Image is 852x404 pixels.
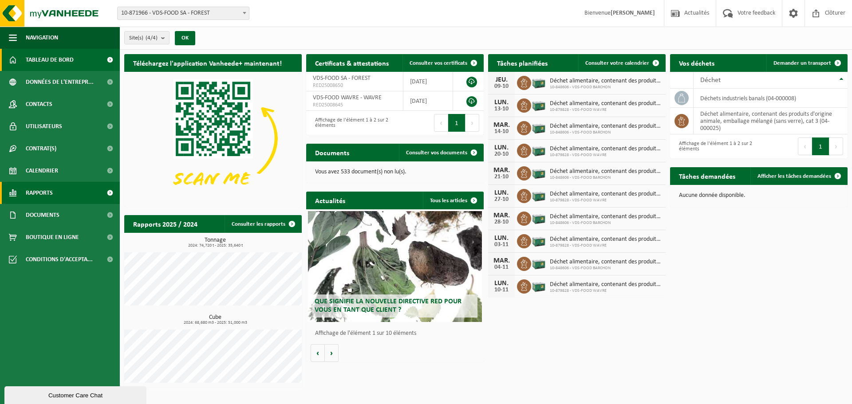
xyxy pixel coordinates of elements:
[26,204,59,226] span: Documents
[550,130,661,135] span: 10-848606 - VDS-FOOD BARCHON
[423,192,483,209] a: Tous les articles
[493,167,510,174] div: MAR.
[313,94,382,101] span: VDS-FOOD WAVRE - WAVRE
[611,10,655,16] strong: [PERSON_NAME]
[313,82,396,89] span: RED25008650
[26,49,74,71] span: Tableau de bord
[493,219,510,225] div: 28-10
[750,167,847,185] a: Afficher les tâches demandées
[124,31,170,44] button: Site(s)(4/4)
[531,188,546,203] img: PB-LB-0680-HPE-GN-01
[399,144,483,161] a: Consulter vos documents
[26,248,93,271] span: Conditions d'accepta...
[493,151,510,157] div: 20-10
[531,142,546,157] img: PB-LB-0680-HPE-GN-01
[531,278,546,293] img: PB-LB-0680-HPE-GN-01
[493,257,510,264] div: MAR.
[550,281,661,288] span: Déchet alimentaire, contenant des produits d'origine animale, emballage mélangé ...
[550,168,661,175] span: Déchet alimentaire, contenant des produits d'origine animale, emballage mélangé ...
[26,137,56,160] span: Contrat(s)
[550,288,661,294] span: 10-879828 - VDS-FOOD WAVRE
[118,7,249,20] span: 10-871966 - VDS-FOOD SA - FOREST
[550,191,661,198] span: Déchet alimentaire, contenant des produits d'origine animale, emballage mélangé ...
[550,213,661,220] span: Déchet alimentaire, contenant des produits d'origine animale, emballage mélangé ...
[325,344,339,362] button: Volgende
[550,266,661,271] span: 10-848606 - VDS-FOOD BARCHON
[315,330,479,337] p: Affichage de l'élément 1 sur 10 éléments
[550,85,661,90] span: 10-848606 - VDS-FOOD BARCHON
[550,145,661,153] span: Déchet alimentaire, contenant des produits d'origine animale, emballage mélangé ...
[124,215,206,232] h2: Rapports 2025 / 2024
[313,75,371,82] span: VDS-FOOD SA - FOREST
[313,102,396,109] span: RED25008645
[129,314,302,325] h3: Cube
[694,108,848,134] td: déchet alimentaire, contenant des produits d'origine animale, emballage mélangé (sans verre), cat...
[679,192,839,199] p: Aucune donnée disponible.
[448,114,465,132] button: 1
[493,235,510,242] div: LUN.
[531,255,546,271] img: PB-LB-0680-HPE-GN-01
[550,123,661,130] span: Déchet alimentaire, contenant des produits d'origine animale, emballage mélangé ...
[175,31,195,45] button: OK
[315,298,461,314] span: Que signifie la nouvelle directive RED pour vous en tant que client ?
[493,287,510,293] div: 10-11
[493,129,510,135] div: 14-10
[403,91,453,111] td: [DATE]
[493,122,510,129] div: MAR.
[311,113,390,133] div: Affichage de l'élément 1 à 2 sur 2 éléments
[146,35,158,41] count: (4/4)
[493,212,510,219] div: MAR.
[550,243,661,248] span: 10-879828 - VDS-FOOD WAVRE
[550,220,661,226] span: 10-848606 - VDS-FOOD BARCHON
[26,160,58,182] span: Calendrier
[306,54,398,71] h2: Certificats & attestations
[124,72,302,205] img: Download de VHEPlus App
[129,243,302,248] span: 2024: 74,720 t - 2025: 35,640 t
[674,137,754,156] div: Affichage de l'élément 1 à 2 sur 2 éléments
[670,167,744,184] h2: Tâches demandées
[129,321,302,325] span: 2024: 68,680 m3 - 2025: 51,000 m3
[308,211,482,322] a: Que signifie la nouvelle directive RED pour vous en tant que client ?
[550,107,661,113] span: 10-879828 - VDS-FOOD WAVRE
[670,54,723,71] h2: Vos déchets
[773,60,831,66] span: Demander un transport
[4,384,148,404] iframe: chat widget
[550,153,661,158] span: 10-879828 - VDS-FOOD WAVRE
[434,114,448,132] button: Previous
[798,137,812,155] button: Previous
[26,182,53,204] span: Rapports
[550,100,661,107] span: Déchet alimentaire, contenant des produits d'origine animale, emballage mélangé ...
[812,137,829,155] button: 1
[757,173,831,179] span: Afficher les tâches demandées
[550,236,661,243] span: Déchet alimentaire, contenant des produits d'origine animale, emballage mélangé ...
[488,54,556,71] h2: Tâches planifiées
[493,242,510,248] div: 03-11
[585,60,649,66] span: Consulter votre calendrier
[550,259,661,266] span: Déchet alimentaire, contenant des produits d'origine animale, emballage mélangé ...
[129,237,302,248] h3: Tonnage
[700,77,721,84] span: Déchet
[117,7,249,20] span: 10-871966 - VDS-FOOD SA - FOREST
[26,115,62,137] span: Utilisateurs
[493,76,510,83] div: JEU.
[531,233,546,248] img: PB-LB-0680-HPE-GN-01
[531,210,546,225] img: PB-LB-0680-HPE-GN-01
[493,106,510,112] div: 13-10
[315,169,475,175] p: Vous avez 533 document(s) non lu(s).
[306,192,354,209] h2: Actualités
[465,114,479,132] button: Next
[26,71,94,93] span: Données de l'entrepr...
[129,31,158,45] span: Site(s)
[26,226,79,248] span: Boutique en ligne
[493,189,510,196] div: LUN.
[531,97,546,112] img: PB-LB-0680-HPE-GN-01
[531,165,546,180] img: PB-LB-0680-HPE-GN-01
[306,144,358,161] h2: Documents
[694,89,848,108] td: déchets industriels banals (04-000008)
[410,60,467,66] span: Consulter vos certificats
[578,54,665,72] a: Consulter votre calendrier
[550,198,661,203] span: 10-879828 - VDS-FOOD WAVRE
[225,215,301,233] a: Consulter les rapports
[124,54,291,71] h2: Téléchargez l'application Vanheede+ maintenant!
[493,174,510,180] div: 21-10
